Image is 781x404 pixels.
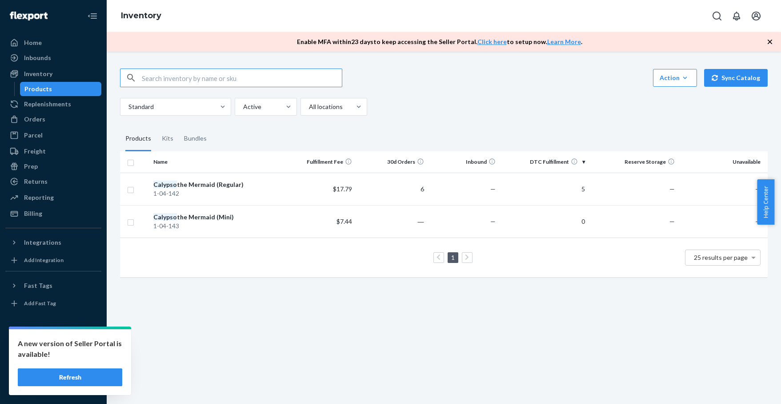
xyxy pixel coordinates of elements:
div: Returns [24,177,48,186]
div: the Mermaid (Mini) [153,213,280,222]
div: Action [660,73,690,82]
div: Inbounds [24,53,51,62]
a: Parcel [5,128,101,142]
th: Reserve Storage [589,151,678,173]
div: Products [125,126,151,151]
a: Learn More [547,38,581,45]
div: Integrations [24,238,61,247]
span: — [490,185,496,193]
a: Click here [477,38,507,45]
div: Kits [162,126,173,151]
span: — [669,185,675,193]
div: 1-04-142 [153,189,280,198]
a: Inbounds [5,51,101,65]
div: Home [24,38,42,47]
span: — [755,185,761,193]
th: DTC Fulfillment [499,151,589,173]
th: Fulfillment Fee [284,151,356,173]
span: $17.79 [333,185,352,193]
button: Integrations [5,235,101,250]
th: Inbound [428,151,499,173]
input: Active [242,102,243,111]
td: 6 [356,173,427,205]
div: Parcel [24,131,43,140]
a: Help Center [5,364,101,378]
a: Products [20,82,102,96]
div: Prep [24,162,38,171]
a: Prep [5,159,101,174]
img: Flexport logo [10,12,48,20]
em: Calypso [153,181,177,188]
div: Add Integration [24,256,64,264]
ol: breadcrumbs [114,3,168,29]
a: Add Integration [5,253,101,267]
a: Reporting [5,190,101,205]
button: Open notifications [728,7,745,25]
div: Inventory [24,69,52,78]
div: Bundles [184,126,207,151]
a: Talk to Support [5,349,101,363]
span: — [755,218,761,225]
span: — [669,218,675,225]
a: Inventory [121,11,161,20]
a: Inventory [5,67,101,81]
th: Name [150,151,284,173]
button: Open account menu [747,7,765,25]
p: Enable MFA within 23 days to keep accessing the Seller Portal. to setup now. . [297,37,582,46]
td: ― [356,205,427,238]
p: A new version of Seller Portal is available! [18,338,122,360]
div: the Mermaid (Regular) [153,180,280,189]
span: $7.44 [336,218,352,225]
div: Reporting [24,193,54,202]
button: Open Search Box [708,7,726,25]
td: 5 [499,173,589,205]
div: Products [24,85,52,93]
a: Settings [5,334,101,348]
td: 0 [499,205,589,238]
a: Freight [5,144,101,158]
span: — [490,218,496,225]
input: Standard [128,102,128,111]
span: 25 results per page [694,254,748,261]
div: Replenishments [24,100,71,109]
th: 30d Orders [356,151,427,173]
button: Sync Catalog [704,69,768,87]
button: Fast Tags [5,279,101,293]
a: Page 1 is your current page [449,254,457,261]
em: Calypso [153,213,177,221]
button: Help Center [757,179,774,225]
a: Home [5,36,101,50]
div: Fast Tags [24,281,52,290]
div: Add Fast Tag [24,299,56,307]
a: Replenishments [5,97,101,111]
a: Add Fast Tag [5,296,101,311]
th: Unavailable [678,151,768,173]
div: Orders [24,115,45,124]
button: Close Navigation [84,7,101,25]
a: Orders [5,112,101,126]
button: Give Feedback [5,379,101,393]
div: 1-04-143 [153,222,280,230]
a: Returns [5,174,101,189]
button: Refresh [18,368,122,386]
a: Billing [5,206,101,221]
div: Billing [24,209,42,218]
div: Freight [24,147,46,156]
button: Action [653,69,697,87]
input: Search inventory by name or sku [142,69,342,87]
